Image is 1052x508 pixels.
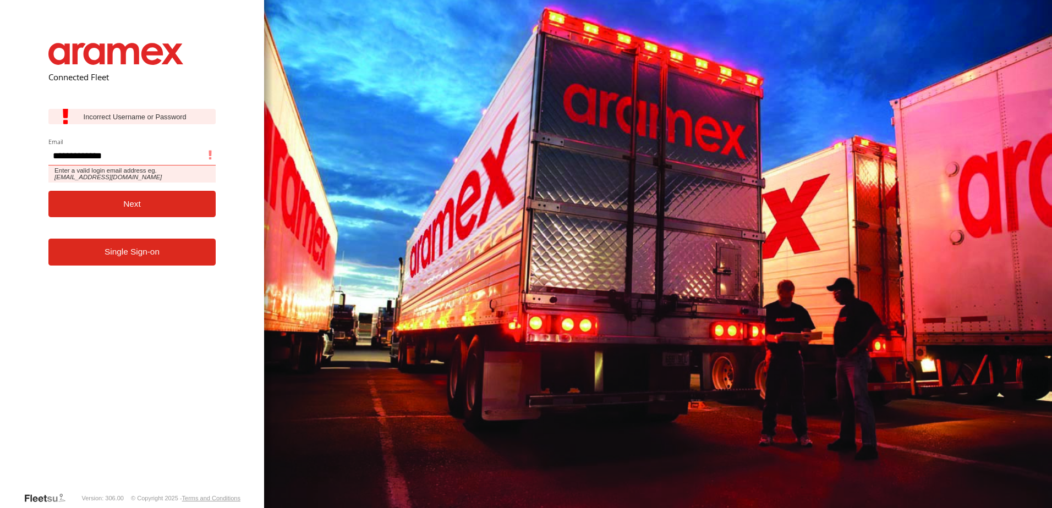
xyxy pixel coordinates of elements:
em: [EMAIL_ADDRESS][DOMAIN_NAME] [54,174,162,180]
div: Version: 306.00 [82,495,124,501]
a: Single Sign-on [48,239,216,266]
a: Terms and Conditions [182,495,240,501]
img: Aramex [48,43,184,65]
button: Next [48,191,216,218]
h2: Connected Fleet [48,71,216,82]
div: © Copyright 2025 - [131,495,240,501]
span: Enter a valid login email address eg. [48,165,216,183]
label: Email [48,137,216,146]
a: Visit our Website [24,493,74,504]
